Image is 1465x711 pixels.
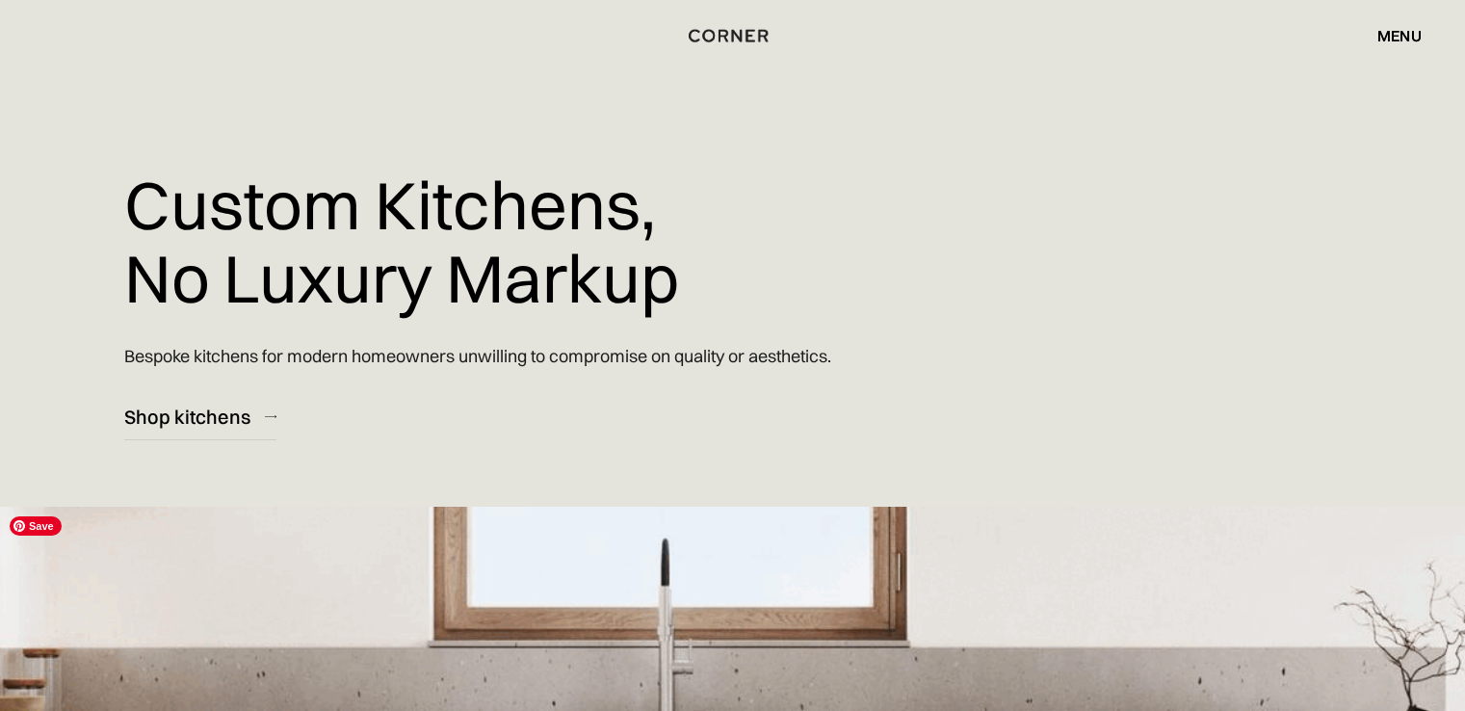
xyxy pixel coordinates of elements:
[10,516,62,536] span: Save
[679,23,786,48] a: home
[124,329,831,383] p: Bespoke kitchens for modern homeowners unwilling to compromise on quality or aesthetics.
[124,154,679,329] h1: Custom Kitchens, No Luxury Markup
[1377,28,1422,43] div: menu
[1358,19,1422,52] div: menu
[124,404,250,430] div: Shop kitchens
[124,393,276,440] a: Shop kitchens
